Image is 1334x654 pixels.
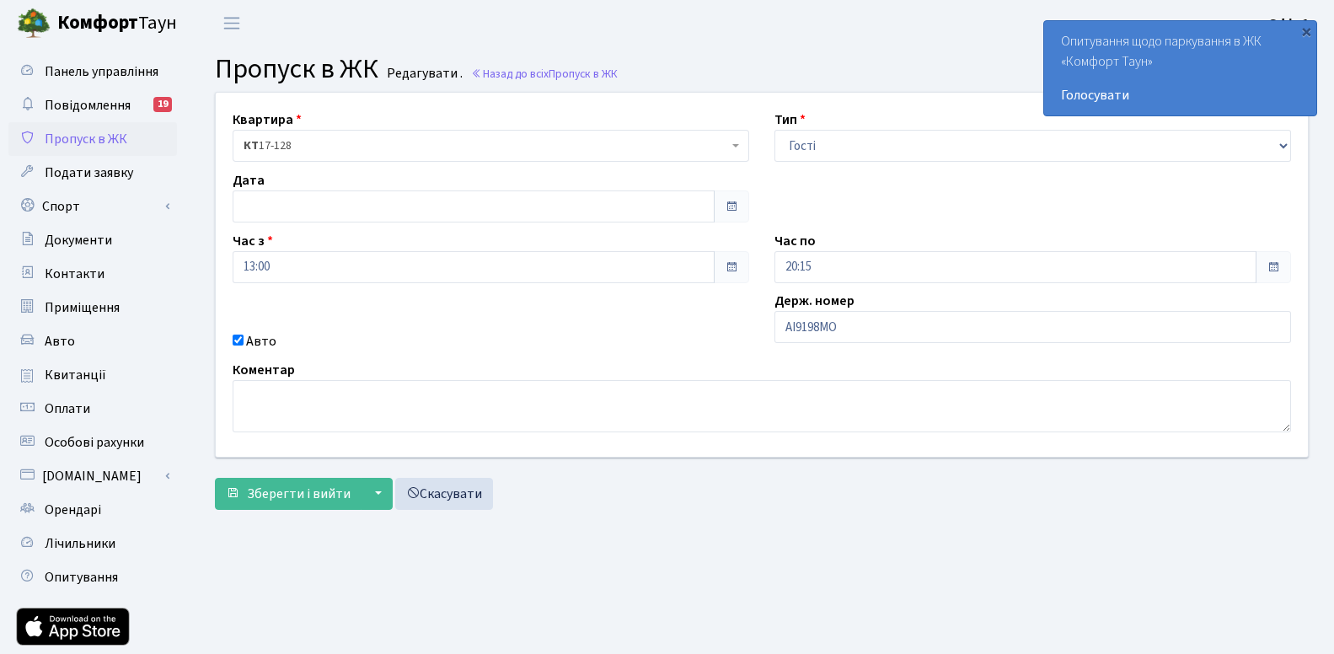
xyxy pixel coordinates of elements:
span: Квитанції [45,366,106,384]
span: Лічильники [45,534,115,553]
label: Коментар [233,360,295,380]
small: Редагувати . [383,66,463,82]
button: Переключити навігацію [211,9,253,37]
label: Держ. номер [774,291,855,311]
div: × [1298,23,1315,40]
a: Документи [8,223,177,257]
a: Повідомлення19 [8,88,177,122]
span: Орендарі [45,501,101,519]
a: Пропуск в ЖК [8,122,177,156]
a: Назад до всіхПропуск в ЖК [471,66,618,82]
span: Приміщення [45,298,120,317]
span: <b>КТ</b>&nbsp;&nbsp;&nbsp;&nbsp;17-128 [233,130,749,162]
a: Квитанції [8,358,177,392]
a: Оплати [8,392,177,426]
a: Опитування [8,560,177,594]
label: Час з [233,231,273,251]
a: Голосувати [1061,85,1299,105]
a: Приміщення [8,291,177,324]
a: Контакти [8,257,177,291]
span: Пропуск в ЖК [45,130,127,148]
span: <b>КТ</b>&nbsp;&nbsp;&nbsp;&nbsp;17-128 [244,137,728,154]
b: Комфорт [57,9,138,36]
a: Скасувати [395,478,493,510]
span: Опитування [45,568,118,587]
img: logo.png [17,7,51,40]
b: КТ [244,137,259,154]
a: Лічильники [8,527,177,560]
a: Орендарі [8,493,177,527]
span: Авто [45,332,75,351]
a: Спорт [8,190,177,223]
a: Офіс 1. [1268,13,1314,34]
label: Тип [774,110,806,130]
span: Панель управління [45,62,158,81]
a: Подати заявку [8,156,177,190]
label: Час по [774,231,816,251]
a: Авто [8,324,177,358]
div: Опитування щодо паркування в ЖК «Комфорт Таун» [1044,21,1316,115]
span: Пропуск в ЖК [215,50,378,88]
div: 19 [153,97,172,112]
b: Офіс 1. [1268,14,1314,33]
span: Особові рахунки [45,433,144,452]
button: Зберегти і вийти [215,478,362,510]
span: Документи [45,231,112,249]
label: Авто [246,331,276,351]
label: Квартира [233,110,302,130]
span: Зберегти і вийти [247,485,351,503]
a: Особові рахунки [8,426,177,459]
span: Подати заявку [45,163,133,182]
span: Контакти [45,265,104,283]
span: Оплати [45,399,90,418]
span: Повідомлення [45,96,131,115]
a: [DOMAIN_NAME] [8,459,177,493]
input: AA0001AA [774,311,1291,343]
span: Таун [57,9,177,38]
label: Дата [233,170,265,190]
span: Пропуск в ЖК [549,66,618,82]
a: Панель управління [8,55,177,88]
